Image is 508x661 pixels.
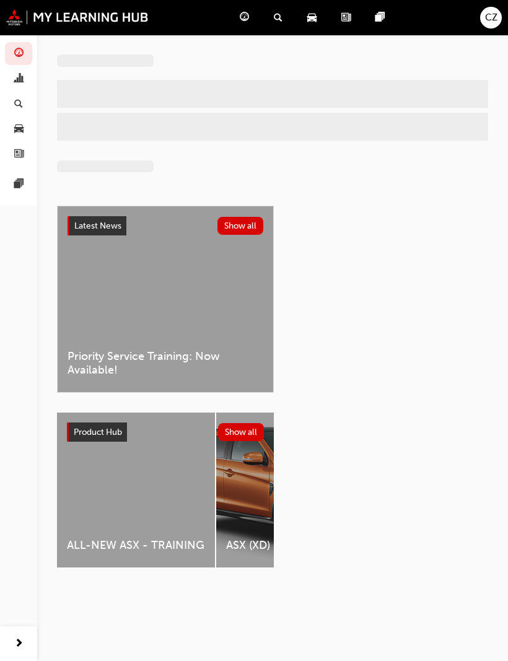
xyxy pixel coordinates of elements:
[14,74,24,85] span: chart-icon
[14,149,24,160] span: news-icon
[57,413,215,567] a: ALL-NEW ASX - TRAINING
[67,538,205,553] span: ALL-NEW ASX - TRAINING
[341,10,351,25] span: news-icon
[68,349,263,377] span: Priority Service Training: Now Available!
[485,11,497,25] span: CZ
[230,5,264,30] a: guage-icon
[14,98,23,110] span: search-icon
[14,179,24,190] span: pages-icon
[297,5,331,30] a: car-icon
[264,5,297,30] a: search-icon
[14,124,24,135] span: car-icon
[240,10,249,25] span: guage-icon
[366,5,400,30] a: pages-icon
[6,9,149,25] img: mmal
[226,538,364,553] span: ASX (XD)
[57,206,274,393] a: Latest NewsShow allPriority Service Training: Now Available!
[74,221,121,231] span: Latest News
[217,217,264,235] button: Show all
[68,216,263,236] a: Latest NewsShow all
[218,423,265,441] button: Show all
[375,10,385,25] span: pages-icon
[74,427,122,437] span: Product Hub
[307,10,317,25] span: car-icon
[480,7,502,28] button: CZ
[274,10,282,25] span: search-icon
[67,422,264,442] a: Product HubShow all
[14,48,24,59] span: guage-icon
[331,5,366,30] a: news-icon
[216,413,374,567] a: ASX (XD)
[14,636,24,652] span: next-icon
